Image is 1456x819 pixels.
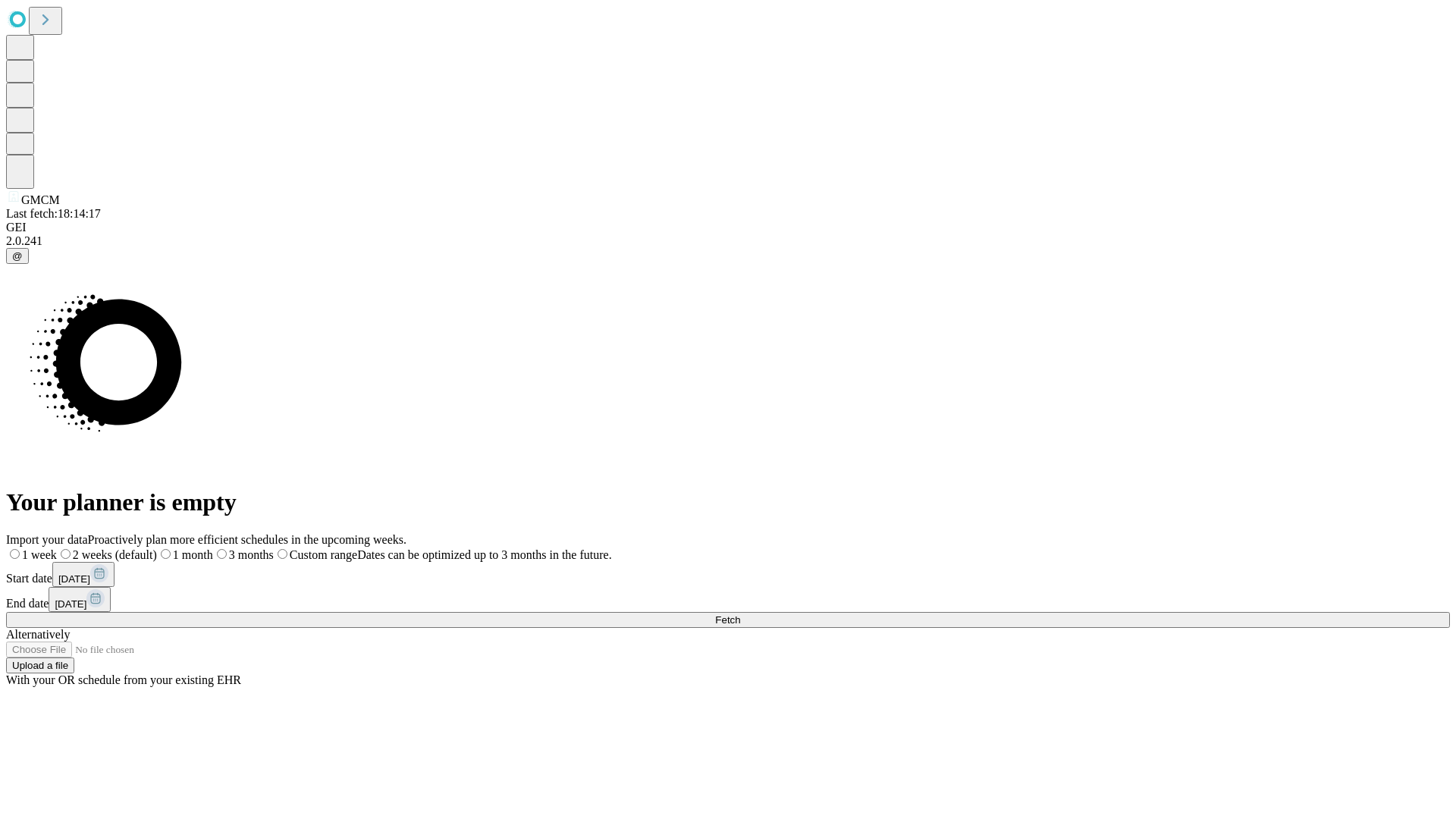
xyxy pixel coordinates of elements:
[21,193,60,206] span: GMCM
[6,657,74,673] button: Upload a file
[22,548,57,561] span: 1 week
[6,562,1450,587] div: Start date
[6,533,88,546] span: Import your data
[357,548,611,561] span: Dates can be optimized up to 3 months in the future.
[61,549,71,559] input: 2 weeks (default)
[715,614,740,626] span: Fetch
[6,612,1450,628] button: Fetch
[6,221,1450,234] div: GEI
[6,628,70,641] span: Alternatively
[278,549,287,559] input: Custom rangeDates can be optimized up to 3 months in the future.
[217,549,227,559] input: 3 months
[55,598,86,610] span: [DATE]
[52,562,115,587] button: [DATE]
[58,573,90,585] span: [DATE]
[6,488,1450,516] h1: Your planner is empty
[6,207,101,220] span: Last fetch: 18:14:17
[10,549,20,559] input: 1 week
[173,548,213,561] span: 1 month
[6,673,241,686] span: With your OR schedule from your existing EHR
[229,548,274,561] span: 3 months
[88,533,406,546] span: Proactively plan more efficient schedules in the upcoming weeks.
[290,548,357,561] span: Custom range
[161,549,171,559] input: 1 month
[73,548,157,561] span: 2 weeks (default)
[12,250,23,262] span: @
[6,587,1450,612] div: End date
[49,587,111,612] button: [DATE]
[6,234,1450,248] div: 2.0.241
[6,248,29,264] button: @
